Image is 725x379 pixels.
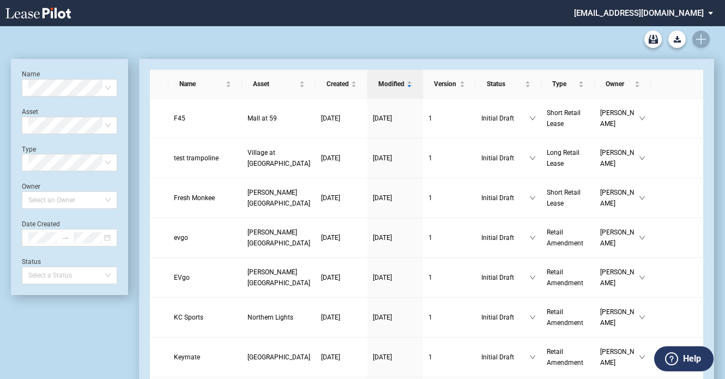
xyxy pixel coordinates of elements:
span: swap-right [62,234,69,242]
a: [PERSON_NAME][GEOGRAPHIC_DATA] [247,187,310,209]
a: Mall at 59 [247,113,310,124]
span: to [62,234,69,242]
a: KC Sports [174,312,237,323]
span: Owner [606,79,632,89]
th: Owner [595,70,651,99]
label: Status [22,258,41,266]
span: [DATE] [321,194,340,202]
span: [PERSON_NAME] [600,267,639,288]
span: test trampoline [174,154,219,162]
span: 1 [428,194,432,202]
span: 1 [428,314,432,321]
span: Northern Lights [247,314,293,321]
span: KC Sports [174,314,203,321]
span: down [529,314,536,321]
a: 1 [428,232,470,243]
a: Retail Amendment [547,346,589,368]
a: [PERSON_NAME][GEOGRAPHIC_DATA] [247,267,310,288]
span: down [529,274,536,281]
a: Short Retail Lease [547,187,589,209]
a: Retail Amendment [547,227,589,249]
a: [GEOGRAPHIC_DATA] [247,352,310,363]
a: [DATE] [373,272,418,283]
span: [DATE] [373,115,392,122]
span: down [529,234,536,241]
span: down [639,274,645,281]
span: down [639,155,645,161]
span: Powell Center [247,268,310,287]
span: Status [487,79,523,89]
span: Fresh Monkee [174,194,215,202]
span: down [639,115,645,122]
span: Initial Draft [481,153,530,164]
span: [PERSON_NAME] [600,107,639,129]
span: [DATE] [321,353,340,361]
span: Initial Draft [481,192,530,203]
span: [DATE] [321,314,340,321]
span: 1 [428,115,432,122]
span: Modified [378,79,404,89]
span: Long Retail Lease [547,149,579,167]
a: Archive [644,31,662,48]
a: EVgo [174,272,237,283]
span: [DATE] [373,353,392,361]
a: 1 [428,352,470,363]
th: Asset [242,70,316,99]
a: Village at [GEOGRAPHIC_DATA] [247,147,310,169]
a: F45 [174,113,237,124]
span: [PERSON_NAME] [600,227,639,249]
span: Retail Amendment [547,348,583,366]
label: Help [683,352,701,366]
a: [DATE] [321,192,362,203]
a: Retail Amendment [547,306,589,328]
span: EVgo [174,274,190,281]
span: [DATE] [321,234,340,242]
span: Retail Amendment [547,228,583,247]
th: Status [476,70,542,99]
span: Village at Allen [247,149,310,167]
span: down [639,195,645,201]
a: Retail Amendment [547,267,589,288]
a: Long Retail Lease [547,147,589,169]
span: Keymate [174,353,200,361]
span: Short Retail Lease [547,109,581,128]
span: Sprayberry Square [247,189,310,207]
a: evgo [174,232,237,243]
a: Short Retail Lease [547,107,589,129]
span: Retail Amendment [547,268,583,287]
th: Created [316,70,367,99]
span: Retail Amendment [547,308,583,327]
span: [DATE] [321,115,340,122]
span: [DATE] [373,154,392,162]
a: [DATE] [373,232,418,243]
span: Lewis Center [247,228,310,247]
span: Initial Draft [481,232,530,243]
a: [DATE] [321,113,362,124]
a: 1 [428,312,470,323]
span: down [529,195,536,201]
span: [DATE] [373,314,392,321]
label: Name [22,70,40,78]
a: Northern Lights [247,312,310,323]
a: [DATE] [321,232,362,243]
span: Short Retail Lease [547,189,581,207]
span: 1 [428,154,432,162]
span: Penn Mar Shopping Center [247,353,310,361]
span: F45 [174,115,185,122]
a: [DATE] [373,153,418,164]
a: 1 [428,192,470,203]
span: 1 [428,234,432,242]
span: Mall at 59 [247,115,277,122]
span: down [529,354,536,360]
span: down [639,314,645,321]
a: 1 [428,272,470,283]
span: [DATE] [321,154,340,162]
th: Modified [367,70,423,99]
span: down [639,354,645,360]
a: [DATE] [373,192,418,203]
a: Fresh Monkee [174,192,237,203]
button: Help [654,346,714,371]
md-menu: Download Blank Form List [665,31,689,48]
a: [DATE] [321,312,362,323]
a: [DATE] [321,153,362,164]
